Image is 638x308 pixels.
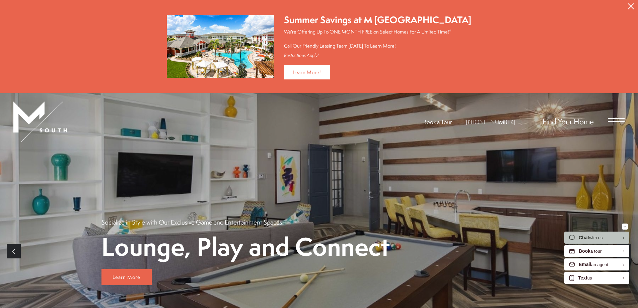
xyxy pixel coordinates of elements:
[7,244,21,258] a: Previous
[167,15,274,78] img: Summer Savings at M South Apartments
[466,118,515,126] span: [PHONE_NUMBER]
[101,269,152,285] a: Learn More
[113,273,140,281] span: Learn More
[101,233,390,260] p: Lounge, Play and Connect
[284,53,471,58] div: Restrictions Apply!
[543,116,594,127] a: Find Your Home
[284,65,330,79] a: Learn More!
[608,118,625,124] button: Open Menu
[466,118,515,126] a: Call Us at 813-570-8014
[284,13,471,26] div: Summer Savings at M [GEOGRAPHIC_DATA]
[13,102,67,142] img: MSouth
[284,28,471,49] p: We're Offering Up To ONE MONTH FREE on Select Homes For A Limited Time!* Call Our Friendly Leasin...
[423,118,452,126] a: Book a Tour
[101,218,282,227] p: Socialize in Style with Our Exclusive Game and Entertainment Spaces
